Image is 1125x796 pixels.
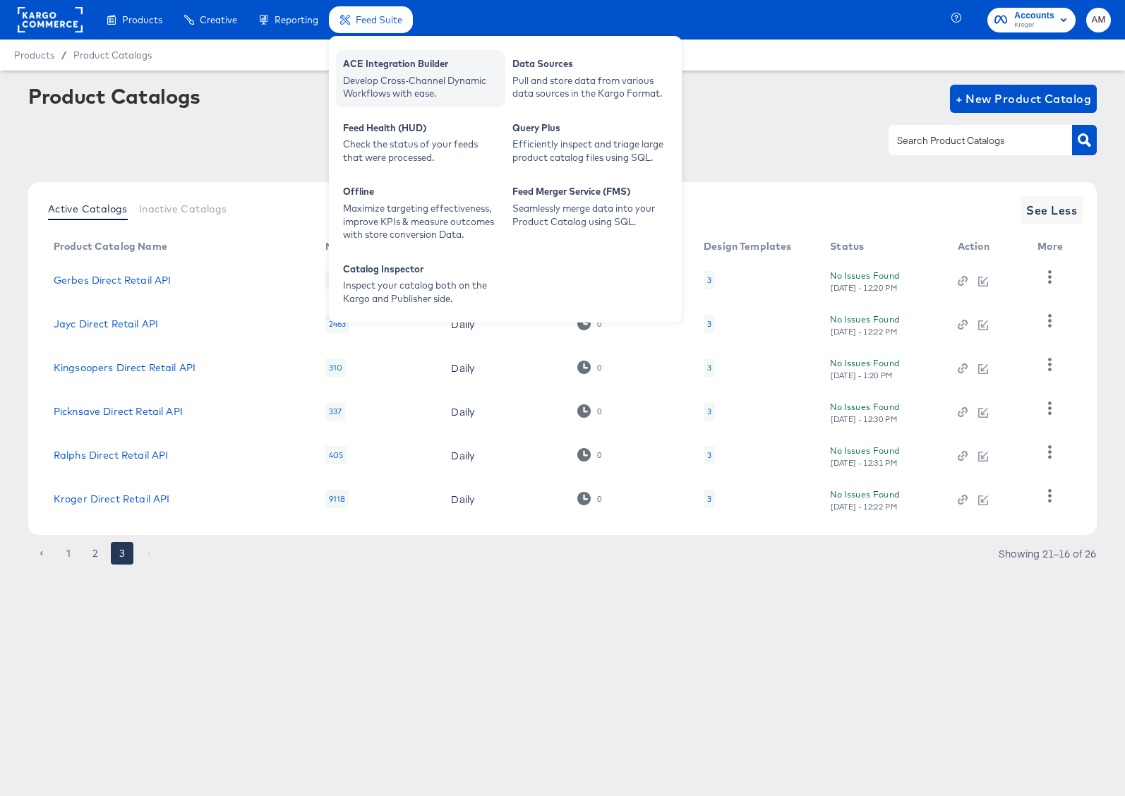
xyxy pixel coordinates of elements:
[704,490,715,508] div: 3
[596,406,602,416] div: 0
[57,542,80,565] button: Go to page 1
[596,319,602,329] div: 0
[704,315,715,333] div: 3
[54,450,169,461] a: Ralphs Direct Retail API
[48,203,128,215] span: Active Catalogs
[707,406,711,417] div: 3
[54,362,195,373] a: Kingsoopers Direct Retail API
[577,404,602,418] div: 0
[28,542,162,565] nav: pagination navigation
[30,542,53,565] button: Go to previous page
[596,450,602,460] div: 0
[704,271,715,289] div: 3
[28,85,200,107] div: Product Catalogs
[440,390,566,433] td: Daily
[54,275,172,286] a: Gerbes Direct Retail API
[819,236,946,258] th: Status
[54,49,73,61] span: /
[325,315,350,333] div: 2463
[14,49,54,61] span: Products
[325,271,344,289] div: 251
[998,548,1097,558] div: Showing 21–16 of 26
[946,236,1026,258] th: Action
[440,302,566,346] td: Daily
[325,241,388,252] div: No. Products
[894,133,1045,149] input: Search Product Catalogs
[1021,196,1083,224] button: See Less
[1026,236,1080,258] th: More
[200,14,237,25] span: Creative
[1014,20,1054,31] span: Kroger
[707,493,711,505] div: 3
[275,14,318,25] span: Reporting
[440,477,566,521] td: Daily
[950,85,1097,113] button: + New Product Catalog
[707,275,711,286] div: 3
[54,406,183,417] a: Picknsave Direct Retail API
[139,203,227,215] span: Inactive Catalogs
[577,492,602,505] div: 0
[54,493,170,505] a: Kroger Direct Retail API
[707,450,711,461] div: 3
[704,241,791,252] div: Design Templates
[707,318,711,330] div: 3
[54,241,167,252] div: Product Catalog Name
[704,358,715,377] div: 3
[596,363,602,373] div: 0
[325,490,349,508] div: 9118
[704,446,715,464] div: 3
[440,433,566,477] td: Daily
[54,318,158,330] a: Jayc Direct Retail API
[577,317,602,330] div: 0
[707,362,711,373] div: 3
[956,89,1092,109] span: + New Product Catalog
[325,402,345,421] div: 337
[704,402,715,421] div: 3
[577,361,602,374] div: 0
[122,14,162,25] span: Products
[73,49,152,61] a: Product Catalogs
[325,446,347,464] div: 405
[1014,8,1054,23] span: Accounts
[111,542,133,565] button: page 3
[356,14,402,25] span: Feed Suite
[84,542,107,565] button: Go to page 2
[577,448,602,462] div: 0
[1086,8,1111,32] button: AM
[325,358,346,377] div: 310
[596,494,602,504] div: 0
[1092,12,1105,28] span: AM
[1026,200,1077,220] span: See Less
[440,346,566,390] td: Daily
[987,8,1076,32] button: AccountsKroger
